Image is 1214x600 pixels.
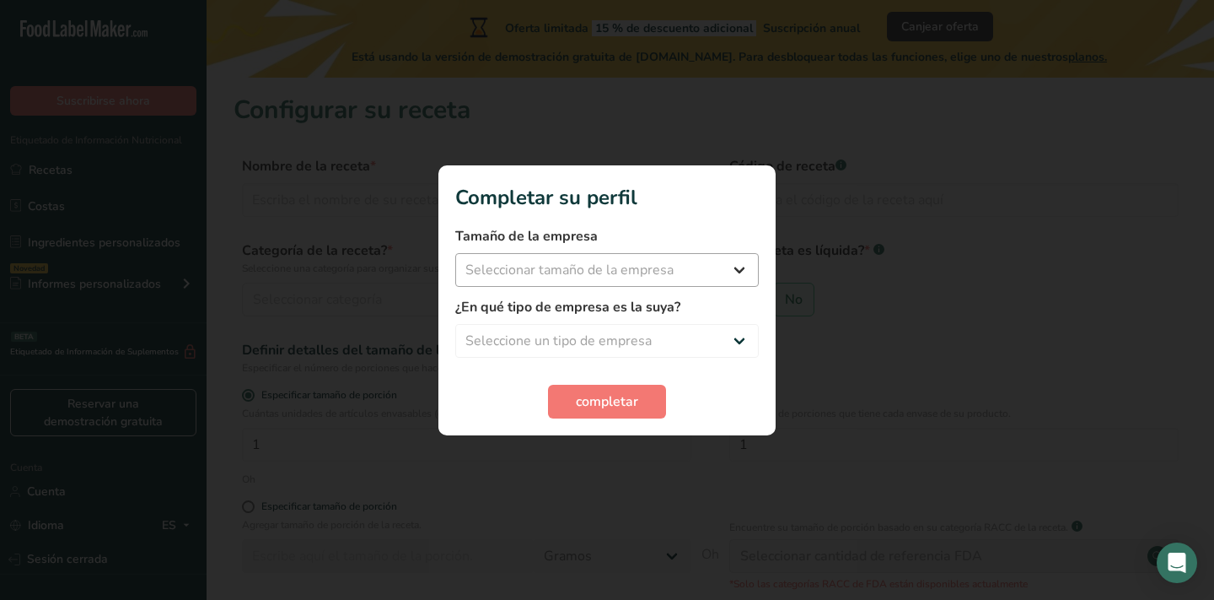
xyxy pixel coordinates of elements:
[576,392,638,411] font: completar
[455,184,637,211] font: Completar su perfil
[455,298,680,316] font: ¿En qué tipo de empresa es la suya?
[1157,543,1197,583] div: Abrir Intercom Messenger
[455,227,598,246] font: Tamaño de la empresa
[548,385,666,419] button: completar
